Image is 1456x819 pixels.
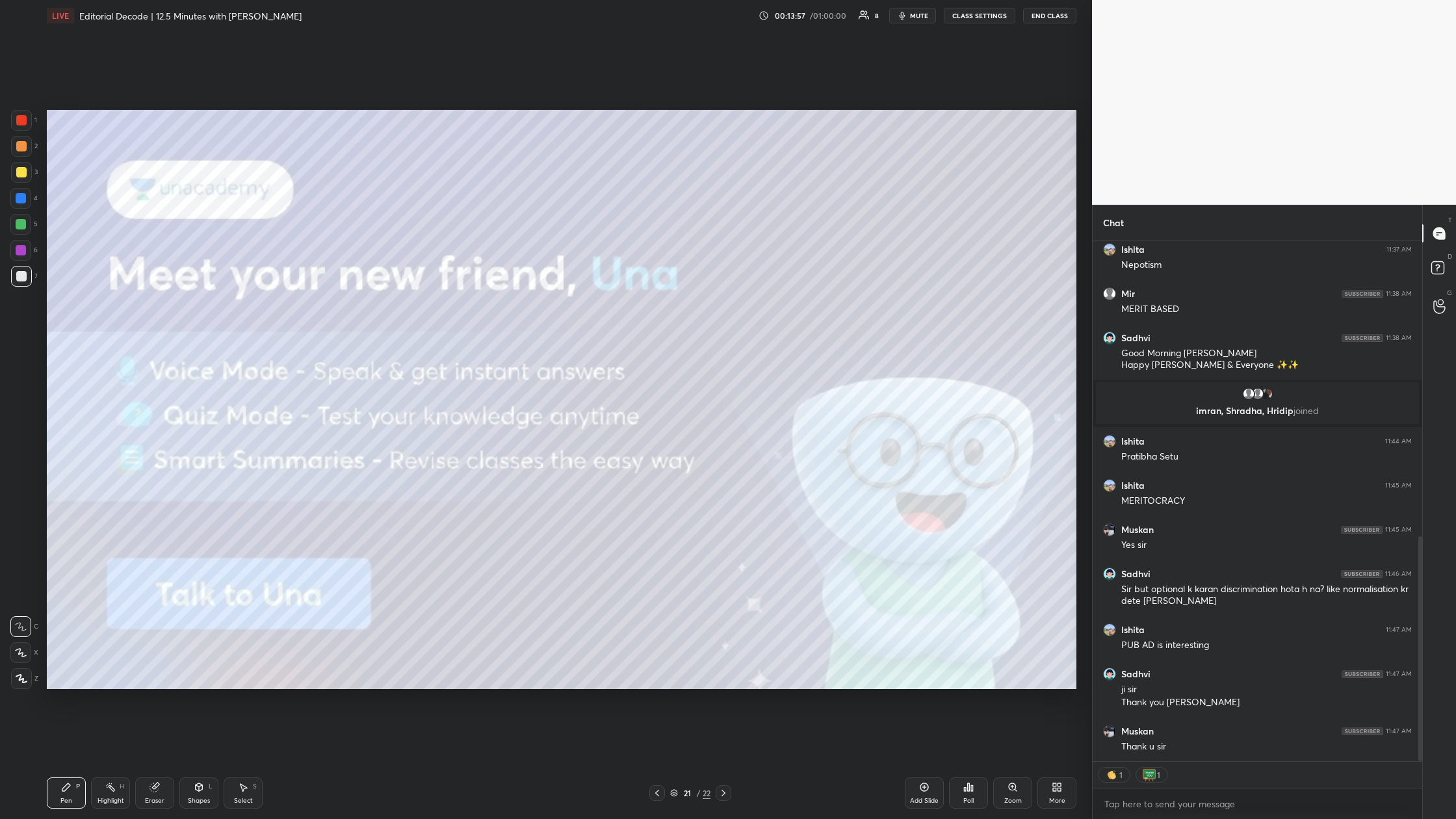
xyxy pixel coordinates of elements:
h6: Ishita [1121,624,1145,636]
div: 4 [10,188,38,209]
img: default.png [1251,387,1264,400]
img: default.png [1242,387,1255,400]
div: LIVE [47,8,74,23]
div: / [696,789,700,797]
img: 35fd1eb9dd09439d9438bee0ae861208.jpg [1103,243,1116,256]
img: ef38a1d9c7d7473bb4902108ca64f52c.jpg [1103,725,1116,738]
div: 1 [1118,770,1123,780]
h6: Muskan [1121,725,1154,737]
img: default.png [1103,287,1116,300]
p: imran, Shradha, Hridip [1104,406,1411,416]
div: 11:44 AM [1385,437,1412,445]
div: Sir but optional k karan discrimination hota h na? like normalisation kr dete [PERSON_NAME] [1121,583,1412,608]
div: 8 [875,12,879,19]
div: Nepotism [1121,259,1412,272]
img: 35fd1eb9dd09439d9438bee0ae861208.jpg [1103,479,1116,492]
div: L [209,783,213,790]
div: Yes sir [1121,539,1412,552]
div: 11:37 AM [1386,246,1412,253]
span: joined [1293,404,1319,417]
div: 11:38 AM [1386,290,1412,298]
div: 11:47 AM [1386,626,1412,634]
div: MERITOCRACY [1121,495,1412,508]
div: 11:38 AM [1386,334,1412,342]
button: CLASS SETTINGS [944,8,1015,23]
div: Highlight [97,798,124,804]
h6: Mir [1121,288,1135,300]
img: 4930615a069741728a33cea29cd2c6d4.jpg [1260,387,1273,400]
div: Eraser [145,798,164,804]
div: Z [11,668,38,689]
img: 96702202_E9A8E2BE-0D98-441E-80EF-63D756C1DCC8.png [1103,567,1116,580]
p: Chat [1093,205,1134,240]
div: More [1049,798,1065,804]
img: 35fd1eb9dd09439d9438bee0ae861208.jpg [1103,435,1116,448]
div: P [76,783,80,790]
img: 4P8fHbbgJtejmAAAAAElFTkSuQmCC [1342,670,1383,678]
div: Zoom [1004,798,1022,804]
img: 35fd1eb9dd09439d9438bee0ae861208.jpg [1103,623,1116,636]
img: thank_you.png [1143,768,1156,781]
div: C [10,616,38,637]
div: Add Slide [910,798,939,804]
div: 11:45 AM [1385,526,1412,534]
div: H [120,783,124,790]
div: Pratibha Setu [1121,450,1412,463]
h6: Sadhvi [1121,332,1150,344]
div: 7 [11,266,38,287]
div: 11:47 AM [1386,727,1412,735]
img: 4P8fHbbgJtejmAAAAAElFTkSuQmCC [1342,290,1383,298]
span: mute [910,11,928,20]
h6: Sadhvi [1121,568,1150,580]
div: 1 [11,110,37,131]
div: 11:47 AM [1386,670,1412,678]
div: MERIT BASED [1121,303,1412,316]
div: 5 [10,214,38,235]
h6: Muskan [1121,524,1154,536]
div: 11:45 AM [1385,482,1412,489]
h6: Sadhvi [1121,668,1150,680]
div: 11:46 AM [1385,570,1412,578]
div: Poll [963,798,974,804]
img: ef38a1d9c7d7473bb4902108ca64f52c.jpg [1103,523,1116,536]
div: 3 [11,162,38,183]
div: S [253,783,257,790]
div: grid [1093,240,1422,761]
div: 6 [10,240,38,261]
img: 96702202_E9A8E2BE-0D98-441E-80EF-63D756C1DCC8.png [1103,668,1116,681]
img: 4P8fHbbgJtejmAAAAAElFTkSuQmCC [1342,334,1383,342]
h6: Ishita [1121,244,1145,255]
div: ji sir [1121,683,1412,696]
div: Pen [60,798,72,804]
img: 4P8fHbbgJtejmAAAAAElFTkSuQmCC [1342,727,1383,735]
img: 96702202_E9A8E2BE-0D98-441E-80EF-63D756C1DCC8.png [1103,331,1116,344]
h6: Ishita [1121,480,1145,491]
p: T [1448,215,1452,225]
img: clapping_hands.png [1105,768,1118,781]
img: 4P8fHbbgJtejmAAAAAElFTkSuQmCC [1341,570,1383,578]
div: 22 [703,787,710,799]
div: 2 [11,136,38,157]
h4: Editorial Decode | 12.5 Minutes with [PERSON_NAME] [79,10,302,22]
h6: Ishita [1121,435,1145,447]
div: Thank you [PERSON_NAME] [1121,696,1412,709]
button: End Class [1023,8,1076,23]
div: Shapes [188,798,210,804]
div: Good Morning [PERSON_NAME] Happy [PERSON_NAME] & Everyone ✨✨ [1121,347,1412,372]
img: 4P8fHbbgJtejmAAAAAElFTkSuQmCC [1341,526,1383,534]
p: D [1448,252,1452,261]
button: mute [889,8,936,23]
div: X [10,642,38,663]
div: Select [234,798,253,804]
p: G [1447,288,1452,298]
div: 21 [681,789,694,797]
div: Thank u sir [1121,740,1412,753]
div: 1 [1156,770,1161,780]
div: PUB AD is interesting [1121,639,1412,652]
